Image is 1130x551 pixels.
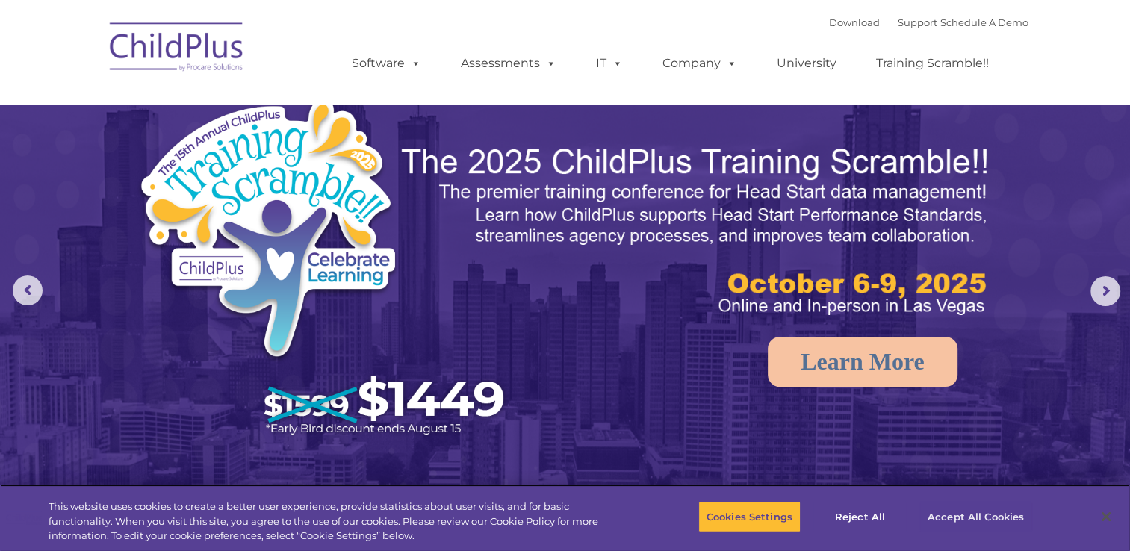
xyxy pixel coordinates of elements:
[829,16,880,28] a: Download
[768,337,957,387] a: Learn More
[648,49,752,78] a: Company
[446,49,571,78] a: Assessments
[940,16,1028,28] a: Schedule A Demo
[49,499,621,544] div: This website uses cookies to create a better user experience, provide statistics about user visit...
[208,160,271,171] span: Phone number
[861,49,1004,78] a: Training Scramble!!
[102,12,252,87] img: ChildPlus by Procare Solutions
[813,501,907,532] button: Reject All
[762,49,851,78] a: University
[337,49,436,78] a: Software
[829,16,1028,28] font: |
[898,16,937,28] a: Support
[208,99,253,110] span: Last name
[698,501,801,532] button: Cookies Settings
[1090,500,1123,533] button: Close
[581,49,638,78] a: IT
[919,501,1032,532] button: Accept All Cookies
